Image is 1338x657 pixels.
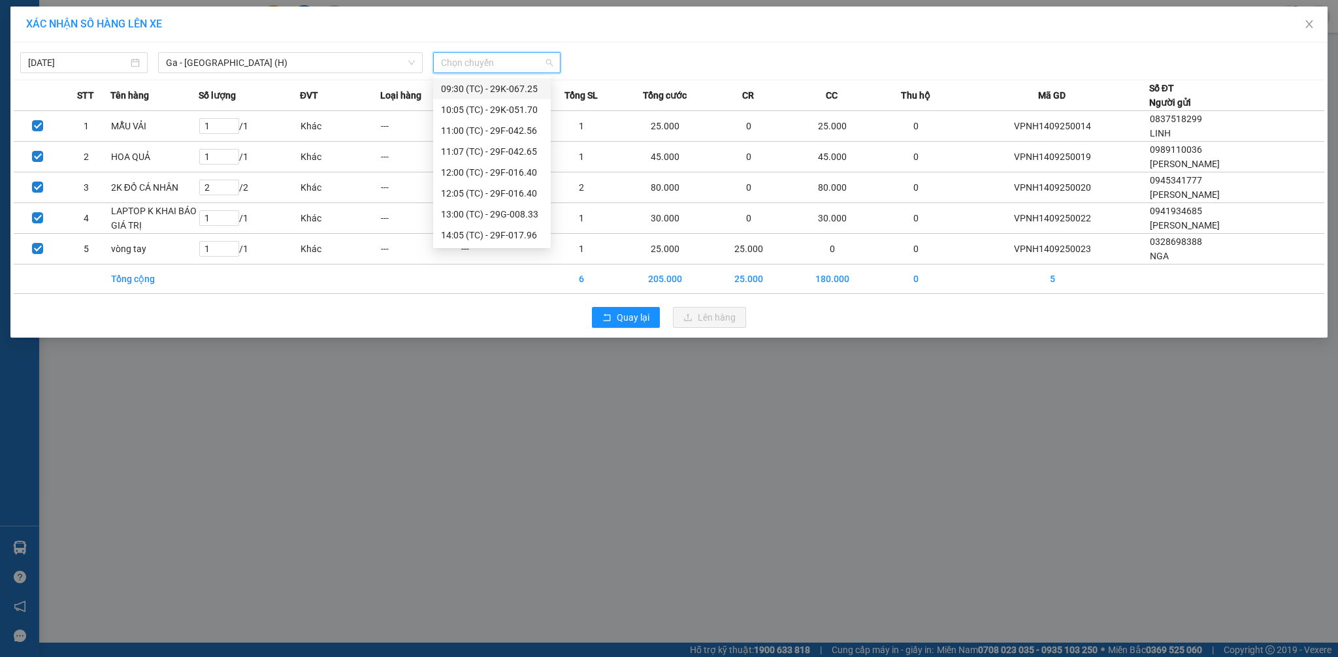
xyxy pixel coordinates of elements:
[956,142,1149,172] td: VPNH1409250019
[199,172,300,203] td: / 2
[441,207,543,221] div: 13:00 (TC) - 29G-008.33
[408,59,416,67] span: down
[541,234,621,264] td: 1
[956,172,1149,203] td: VPNH1409250020
[62,142,110,172] td: 2
[901,88,930,103] span: Thu hộ
[617,310,649,325] span: Quay lại
[1150,236,1202,247] span: 0328698388
[602,313,612,323] span: rollback
[1038,88,1066,103] span: Mã GD
[441,165,543,180] div: 12:00 (TC) - 29F-016.40
[441,103,543,117] div: 10:05 (TC) - 29K-051.70
[441,186,543,200] div: 12:05 (TC) - 29F-016.40
[564,88,598,103] span: Tổng SL
[621,203,708,234] td: 30.000
[380,234,461,264] td: ---
[380,88,421,103] span: Loại hàng
[199,111,300,142] td: / 1
[441,144,543,159] div: 11:07 (TC) - 29F-042.65
[956,234,1149,264] td: VPNH1409250023
[1304,19,1314,29] span: close
[875,234,956,264] td: 0
[742,88,754,103] span: CR
[300,142,380,172] td: Khác
[621,142,708,172] td: 45.000
[300,88,318,103] span: ĐVT
[541,142,621,172] td: 1
[956,264,1149,294] td: 5
[110,88,149,103] span: Tên hàng
[461,234,541,264] td: ---
[62,172,110,203] td: 3
[1150,220,1220,231] span: [PERSON_NAME]
[441,228,543,242] div: 14:05 (TC) - 29F-017.96
[875,111,956,142] td: 0
[708,203,789,234] td: 0
[541,203,621,234] td: 1
[300,111,380,142] td: Khác
[110,172,199,203] td: 2K ĐỒ CÁ NHÂN
[643,88,687,103] span: Tổng cước
[1150,128,1171,138] span: LINH
[199,88,236,103] span: Số lượng
[956,111,1149,142] td: VPNH1409250014
[199,142,300,172] td: / 1
[110,234,199,264] td: vòng tay
[441,82,543,96] div: 09:30 (TC) - 29K-067.25
[300,172,380,203] td: Khác
[708,172,789,203] td: 0
[592,307,660,328] button: rollbackQuay lại
[708,234,789,264] td: 25.000
[1150,251,1169,261] span: NGA
[621,111,708,142] td: 25.000
[621,264,708,294] td: 205.000
[789,234,875,264] td: 0
[441,53,553,72] span: Chọn chuyến
[621,172,708,203] td: 80.000
[62,234,110,264] td: 5
[26,18,162,30] span: XÁC NHẬN SỐ HÀNG LÊN XE
[380,172,461,203] td: ---
[110,142,199,172] td: HOA QUẢ
[199,203,300,234] td: / 1
[380,142,461,172] td: ---
[28,56,128,70] input: 14/09/2025
[1150,159,1220,169] span: [PERSON_NAME]
[708,264,789,294] td: 25.000
[789,264,875,294] td: 180.000
[62,203,110,234] td: 4
[789,142,875,172] td: 45.000
[541,111,621,142] td: 1
[1150,144,1202,155] span: 0989110036
[789,111,875,142] td: 25.000
[77,88,94,103] span: STT
[166,53,415,72] span: Ga - Thái Bình (H)
[673,307,746,328] button: uploadLên hàng
[789,172,875,203] td: 80.000
[875,172,956,203] td: 0
[1149,81,1191,110] div: Số ĐT Người gửi
[62,111,110,142] td: 1
[300,234,380,264] td: Khác
[875,264,956,294] td: 0
[541,264,621,294] td: 6
[541,172,621,203] td: 2
[1150,175,1202,185] span: 0945341777
[1291,7,1328,43] button: Close
[621,234,708,264] td: 25.000
[1150,189,1220,200] span: [PERSON_NAME]
[380,111,461,142] td: ---
[875,203,956,234] td: 0
[826,88,838,103] span: CC
[708,142,789,172] td: 0
[956,203,1149,234] td: VPNH1409250022
[1150,114,1202,124] span: 0837518299
[708,111,789,142] td: 0
[380,203,461,234] td: ---
[1150,206,1202,216] span: 0941934685
[110,111,199,142] td: MẪU VẢI
[300,203,380,234] td: Khác
[110,203,199,234] td: LAPTOP K KHAI BÁO GIÁ TRỊ
[875,142,956,172] td: 0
